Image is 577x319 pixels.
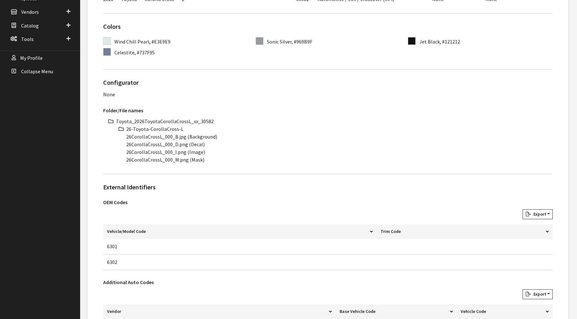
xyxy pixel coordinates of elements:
[442,38,460,45] span: #121212
[531,291,546,297] span: Export
[114,38,151,45] span: Wind Chill Pearl,
[531,211,546,217] span: Export
[20,55,43,61] span: My Profile
[103,107,553,114] h3: Folder/File names
[21,9,39,15] span: Vendors
[103,78,553,87] h2: Configurator
[21,36,34,42] span: Tools
[126,133,553,140] li: 26CorollaCrossL_000_B.jpg (Background)
[377,224,553,239] th: Trim Code: activate to sort column ascending
[103,254,377,270] td: 6302
[114,49,136,56] span: Celestite,
[419,38,441,45] span: Jet Black,
[103,182,553,192] h2: External Identifiers
[116,117,553,125] li: Toyota_2026ToyotaCorollaCrossL_xx_30582
[103,239,377,254] td: 6301
[294,38,312,45] span: #969B9F
[152,38,170,45] span: #E3E9E9
[103,198,553,206] h3: OEM Codes
[335,304,457,319] th: Base Vehicle Code: activate to sort column ascending
[21,22,39,29] span: Catalog
[126,125,553,133] li: 26-Toyota-CorollaCross-L
[103,224,377,239] th: Vehicle/Model Code: activate to sort column descending
[137,49,155,56] span: #737F95
[103,22,553,31] h2: Colors
[103,91,553,98] div: None
[523,289,553,299] button: Export
[21,68,53,75] span: Collapse Menu
[457,304,553,319] th: Vehicle Code: activate to sort column ascending
[267,38,293,45] span: Sonic Silver,
[126,148,553,156] li: 26CorollaCrossL_000_I.png (Image)
[103,304,335,319] th: Vendor: activate to sort column descending
[523,209,553,219] button: Export
[103,278,553,286] h3: Additional Auto Codes
[126,156,553,163] li: 26CorollaCrossL_000_M.png (Mask)
[126,140,553,148] li: 26CorollaCrossL_000_D.png (Decal)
